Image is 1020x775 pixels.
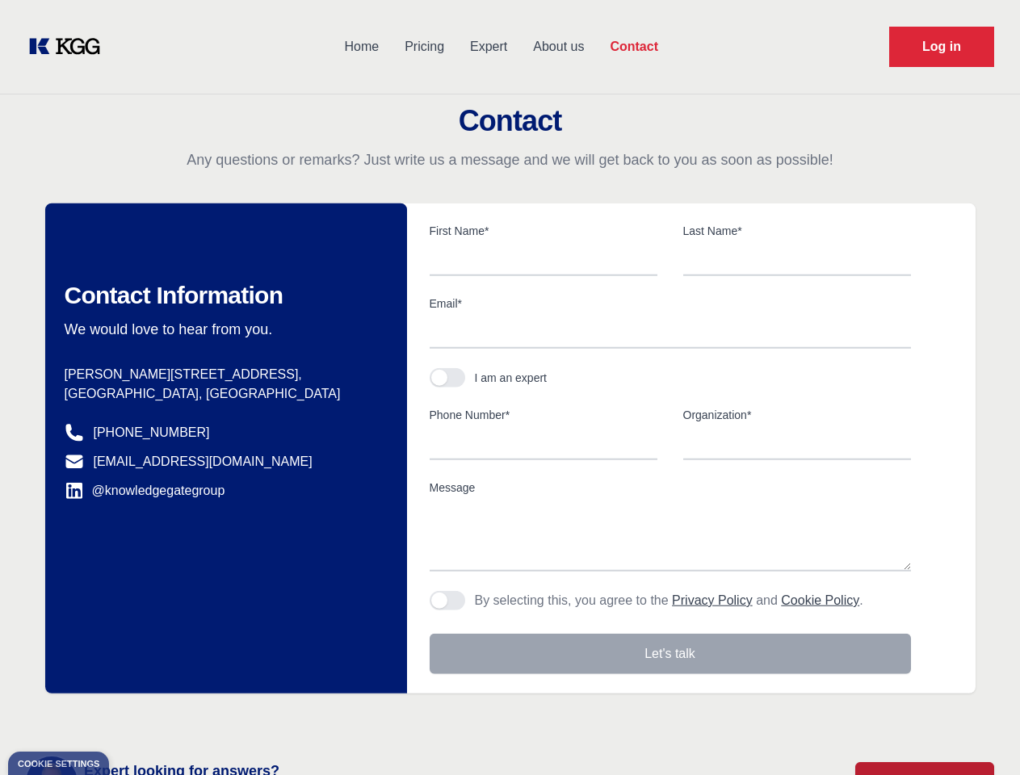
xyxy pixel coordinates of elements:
button: Let's talk [430,634,911,674]
p: [GEOGRAPHIC_DATA], [GEOGRAPHIC_DATA] [65,384,381,404]
a: Privacy Policy [672,593,753,607]
a: About us [520,26,597,68]
p: [PERSON_NAME][STREET_ADDRESS], [65,365,381,384]
label: Organization* [683,407,911,423]
iframe: Chat Widget [939,697,1020,775]
label: Email* [430,295,911,312]
a: Cookie Policy [781,593,859,607]
p: By selecting this, you agree to the and . [475,591,863,610]
a: [PHONE_NUMBER] [94,423,210,442]
div: Cookie settings [18,760,99,769]
label: First Name* [430,223,657,239]
h2: Contact [19,105,1001,137]
a: KOL Knowledge Platform: Talk to Key External Experts (KEE) [26,34,113,60]
h2: Contact Information [65,281,381,310]
label: Phone Number* [430,407,657,423]
p: Any questions or remarks? Just write us a message and we will get back to you as soon as possible! [19,150,1001,170]
label: Message [430,480,911,496]
a: Request Demo [889,27,994,67]
p: We would love to hear from you. [65,320,381,339]
a: Contact [597,26,671,68]
a: [EMAIL_ADDRESS][DOMAIN_NAME] [94,452,313,471]
div: I am an expert [475,370,548,386]
label: Last Name* [683,223,911,239]
a: Expert [457,26,520,68]
a: Home [331,26,392,68]
a: Pricing [392,26,457,68]
a: @knowledgegategroup [65,481,225,501]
